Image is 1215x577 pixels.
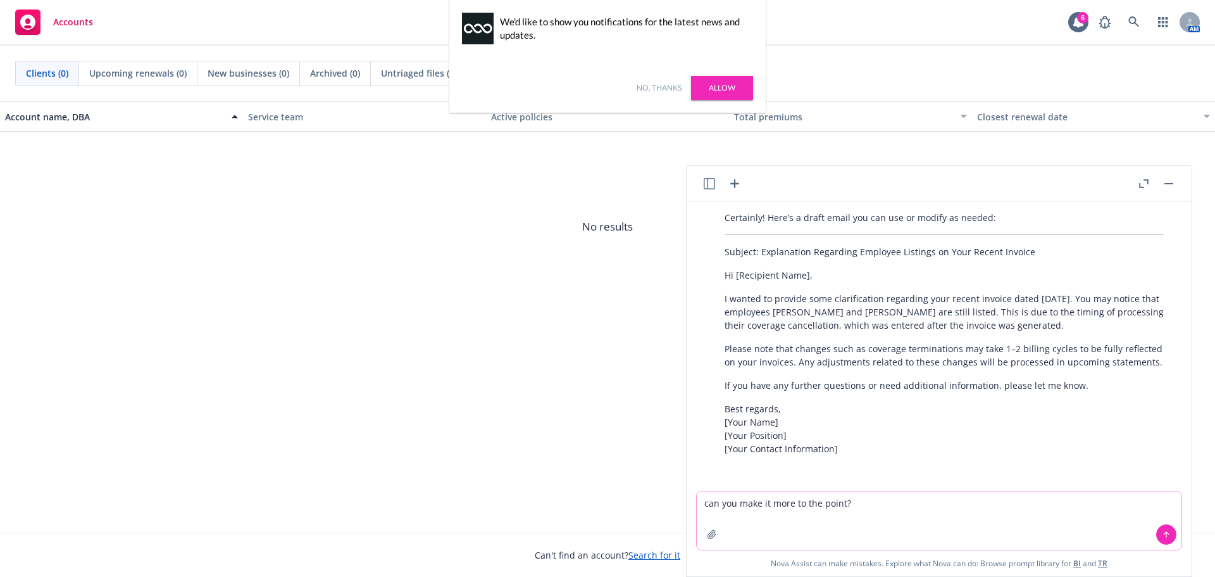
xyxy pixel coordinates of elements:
[725,269,1164,282] p: Hi [Recipient Name],
[977,110,1196,124] div: Closest renewal date
[697,491,1181,550] textarea: can you make it more to the point?
[628,549,680,561] a: Search for it
[10,4,98,40] a: Accounts
[725,402,1164,455] p: Best regards, [Your Name] [Your Position] [Your Contact Information]
[500,15,747,42] div: We'd like to show you notifications for the latest news and updates.
[243,101,486,132] button: Service team
[1150,10,1176,35] a: Switch app
[53,17,93,27] span: Accounts
[89,67,187,80] span: Upcoming renewals (0)
[26,67,68,80] span: Clients (0)
[972,101,1215,132] button: Closest renewal date
[1073,558,1081,569] a: BI
[734,110,953,124] div: Total premiums
[5,110,224,124] div: Account name, DBA
[725,211,1164,224] p: Certainly! Here’s a draft email you can use or modify as needed:
[491,110,724,124] div: Active policies
[725,342,1164,369] p: Please note that changes such as coverage terminations may take 1–2 billing cycles to be fully re...
[310,67,360,80] span: Archived (0)
[691,76,753,100] a: Allow
[637,82,682,94] a: No, thanks
[535,548,680,562] span: Can't find an account?
[725,379,1164,392] p: If you have any further questions or need additional information, please let me know.
[486,101,729,132] button: Active policies
[725,245,1164,258] p: Subject: Explanation Regarding Employee Listings on Your Recent Invoice
[1121,10,1147,35] a: Search
[381,67,457,80] span: Untriaged files (0)
[248,110,481,124] div: Service team
[208,67,289,80] span: New businesses (0)
[1077,12,1088,23] div: 6
[771,550,1107,576] span: Nova Assist can make mistakes. Explore what Nova can do: Browse prompt library for and
[725,292,1164,332] p: I wanted to provide some clarification regarding your recent invoice dated [DATE]. You may notice...
[729,101,972,132] button: Total premiums
[1092,10,1118,35] a: Report a Bug
[1098,558,1107,569] a: TR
